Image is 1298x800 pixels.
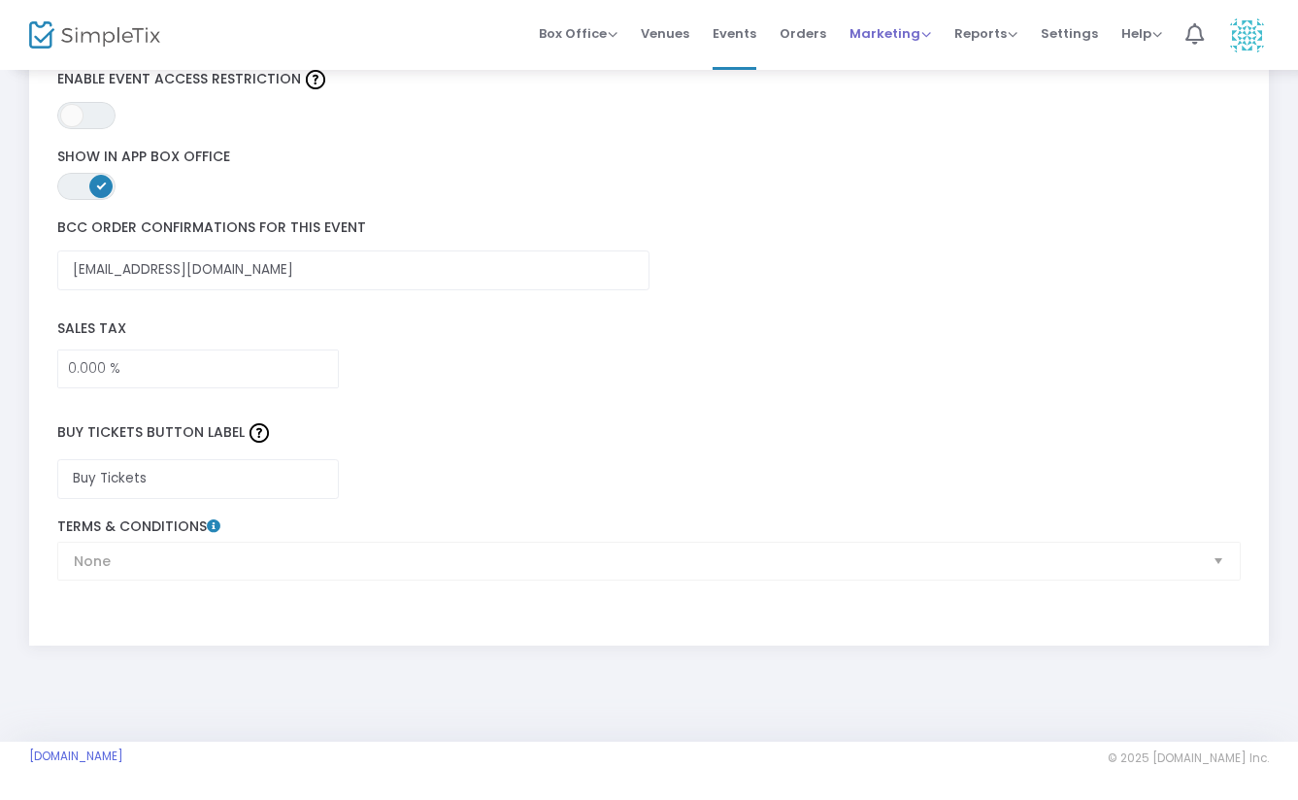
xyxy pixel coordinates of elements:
[57,518,1242,536] label: Terms & Conditions
[849,24,931,43] span: Marketing
[641,9,689,58] span: Venues
[57,219,1242,237] label: BCC order confirmations for this event
[48,408,1250,459] label: Buy Tickets Button Label
[48,310,1250,350] label: Sales Tax
[1108,750,1269,766] span: © 2025 [DOMAIN_NAME] Inc.
[58,350,338,387] input: Sales Tax
[250,423,269,443] img: question-mark
[780,9,826,58] span: Orders
[57,149,1242,166] label: Show in App Box Office
[57,65,1242,94] label: Enable Event Access Restriction
[1121,24,1162,43] span: Help
[539,24,617,43] span: Box Office
[1041,9,1098,58] span: Settings
[96,181,106,190] span: ON
[29,749,123,764] a: [DOMAIN_NAME]
[306,70,325,89] img: question-mark
[57,250,649,290] input: Enter email address for BCC emails
[954,24,1017,43] span: Reports
[713,9,756,58] span: Events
